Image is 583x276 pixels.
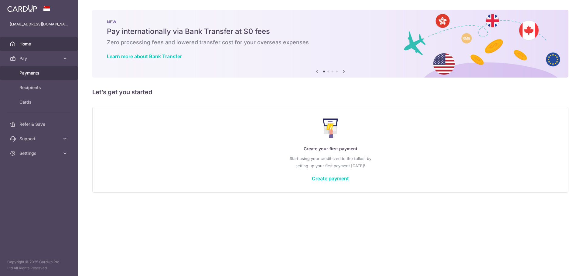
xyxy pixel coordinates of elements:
[107,39,554,46] h6: Zero processing fees and lowered transfer cost for your overseas expenses
[14,4,26,10] span: Help
[107,53,182,59] a: Learn more about Bank Transfer
[107,19,554,24] p: NEW
[19,41,60,47] span: Home
[19,121,60,127] span: Refer & Save
[92,10,568,78] img: Bank transfer banner
[105,155,556,169] p: Start using your credit card to the fullest by setting up your first payment [DATE]!
[19,55,60,62] span: Pay
[105,145,556,152] p: Create your first payment
[107,27,554,36] h5: Pay internationally via Bank Transfer at $0 fees
[19,85,60,91] span: Recipients
[19,136,60,142] span: Support
[312,175,349,181] a: Create payment
[19,70,60,76] span: Payments
[7,5,37,12] img: CardUp
[323,118,338,138] img: Make Payment
[19,150,60,156] span: Settings
[19,99,60,105] span: Cards
[92,87,568,97] h5: Let’s get you started
[10,21,68,27] p: [EMAIL_ADDRESS][DOMAIN_NAME]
